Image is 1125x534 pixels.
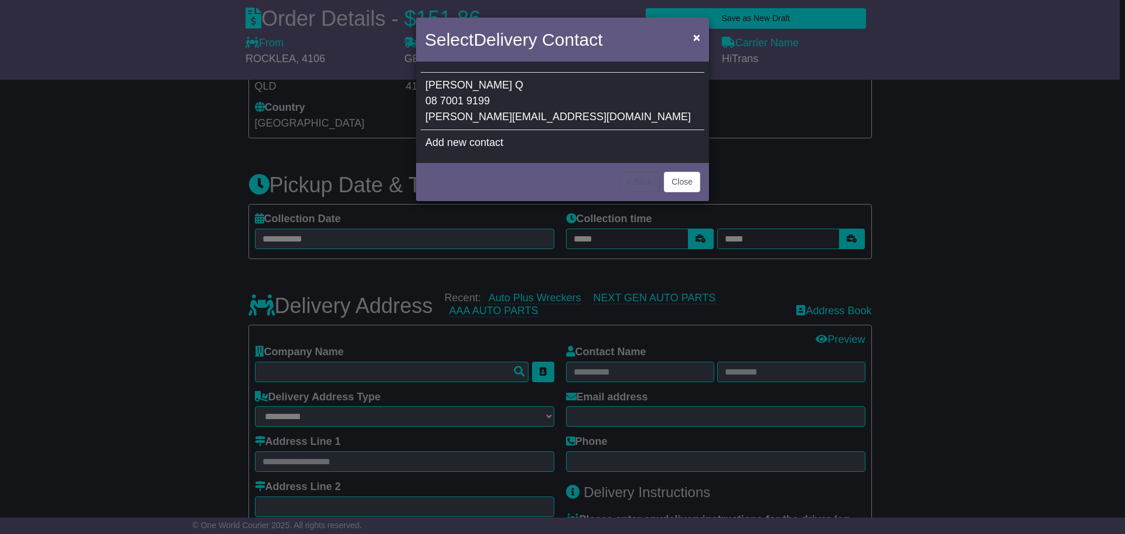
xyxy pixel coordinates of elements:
[425,137,503,148] span: Add new contact
[619,172,660,192] button: < Back
[425,26,602,53] h4: Select
[425,95,490,107] span: 08 7001 9199
[542,30,602,49] span: Contact
[473,30,537,49] span: Delivery
[515,79,523,91] span: Q
[693,30,700,44] span: ×
[425,79,512,91] span: [PERSON_NAME]
[687,25,706,49] button: Close
[664,172,700,192] button: Close
[425,111,691,123] span: [PERSON_NAME][EMAIL_ADDRESS][DOMAIN_NAME]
